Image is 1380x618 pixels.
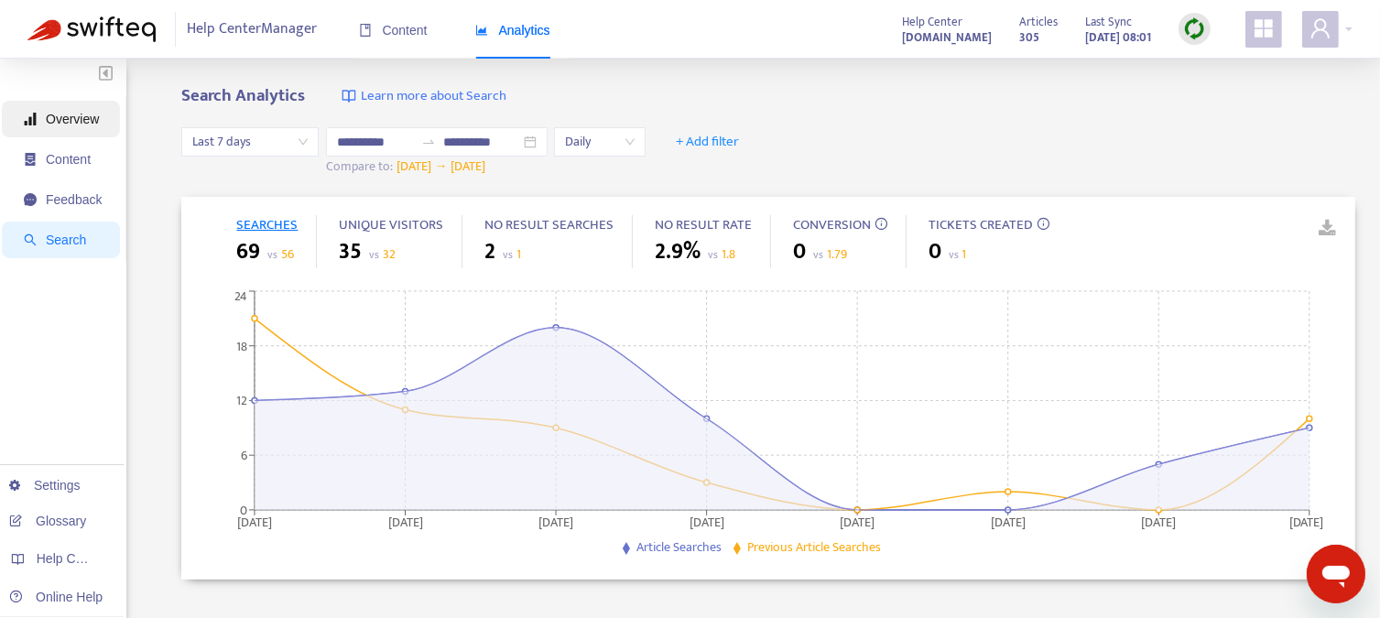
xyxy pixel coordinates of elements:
tspan: 0 [240,500,247,521]
tspan: [DATE] [1142,512,1177,533]
tspan: 18 [236,336,247,357]
span: container [24,153,37,166]
span: Articles [1019,12,1058,32]
span: area-chart [475,24,488,37]
span: search [24,233,37,246]
span: user [1309,17,1331,39]
tspan: 12 [236,390,247,411]
span: swap-right [421,135,436,149]
span: Previous Article Searches [747,537,881,558]
span: vs [813,245,823,264]
span: + Add filter [676,131,739,153]
span: Search [46,233,86,247]
span: Help Centers [37,551,112,566]
span: Last Sync [1085,12,1132,32]
span: 2.9% [655,235,701,268]
img: Swifteq [27,16,156,42]
tspan: [DATE] [1289,512,1324,533]
span: signal [24,113,37,125]
span: TICKETS CREATED [929,213,1033,236]
span: message [24,193,37,206]
span: Article Searches [636,537,722,558]
strong: [DATE] 08:01 [1085,27,1151,48]
tspan: [DATE] [841,512,875,533]
span: Feedback [46,192,102,207]
a: Glossary [9,514,86,528]
span: 56 [281,244,294,265]
span: Last 7 days [192,128,308,156]
span: Help Center Manager [188,12,318,47]
span: vs [708,245,718,264]
span: 0 [929,235,941,268]
span: → [434,156,447,177]
a: [DOMAIN_NAME] [902,27,992,48]
tspan: [DATE] [991,512,1026,533]
strong: 305 [1019,27,1039,48]
span: Content [359,23,428,38]
span: book [359,24,372,37]
span: Content [46,152,91,167]
b: Search Analytics [181,81,305,110]
span: 1 [516,244,521,265]
tspan: [DATE] [690,512,724,533]
iframe: Button to launch messaging window [1307,545,1365,603]
tspan: [DATE] [539,512,574,533]
span: [DATE] [451,156,485,177]
img: sync.dc5367851b00ba804db3.png [1183,17,1206,40]
span: Learn more about Search [361,86,506,107]
span: 1.79 [827,244,847,265]
a: Online Help [9,590,103,604]
span: 2 [484,235,495,268]
span: NO RESULT RATE [655,213,752,236]
span: vs [949,245,959,264]
span: Help Center [902,12,962,32]
tspan: [DATE] [237,512,272,533]
a: Settings [9,478,81,493]
span: 1.8 [722,244,735,265]
span: vs [369,245,379,264]
span: vs [267,245,277,264]
tspan: [DATE] [388,512,423,533]
button: + Add filter [662,127,753,157]
img: image-link [342,89,356,103]
span: NO RESULT SEARCHES [484,213,614,236]
span: appstore [1253,17,1275,39]
span: to [421,135,436,149]
span: UNIQUE VISITORS [339,213,443,236]
a: Learn more about Search [342,86,506,107]
span: 69 [236,235,260,268]
span: SEARCHES [236,213,298,236]
span: Compare to: [326,156,393,177]
span: CONVERSION [793,213,871,236]
span: [DATE] [397,156,431,177]
span: Analytics [475,23,550,38]
span: 35 [339,235,362,268]
span: 32 [383,244,396,265]
span: vs [503,245,513,264]
tspan: 6 [241,445,247,466]
span: Daily [565,128,635,156]
tspan: 24 [234,286,247,307]
span: 1 [962,244,966,265]
span: Overview [46,112,99,126]
span: 0 [793,235,806,268]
